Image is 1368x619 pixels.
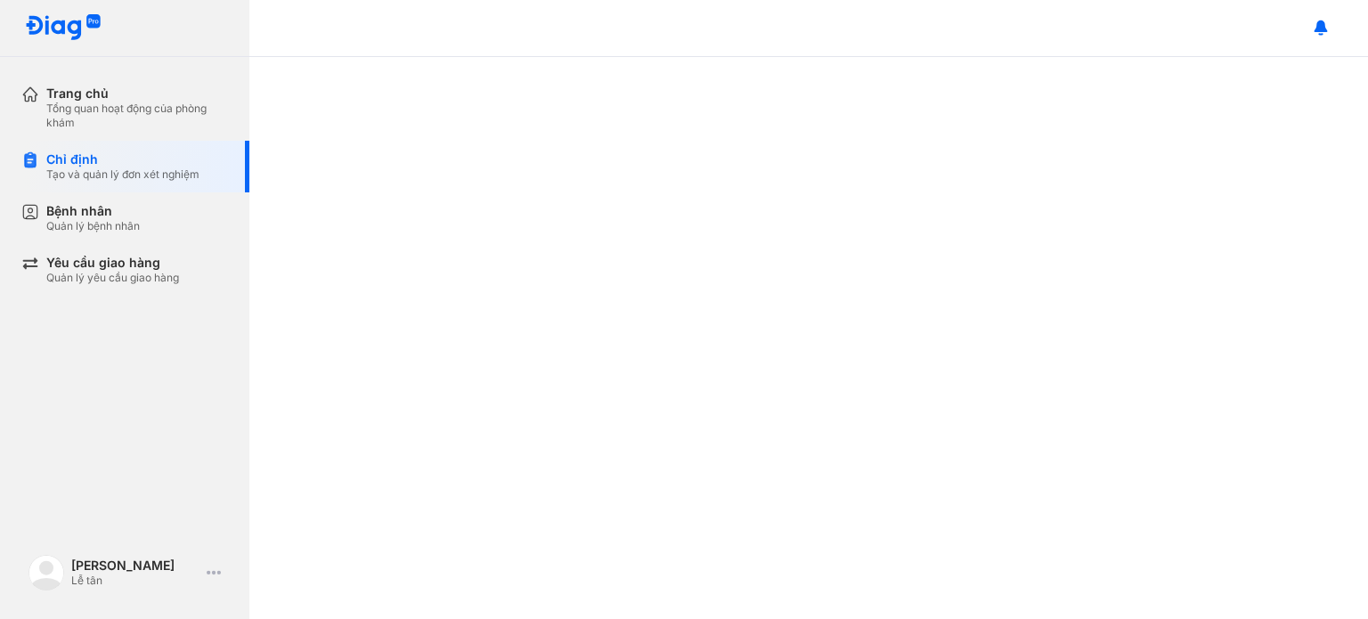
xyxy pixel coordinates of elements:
img: logo [25,14,102,42]
div: Quản lý bệnh nhân [46,219,140,233]
div: Bệnh nhân [46,203,140,219]
div: Tạo và quản lý đơn xét nghiệm [46,167,199,182]
div: Trang chủ [46,86,228,102]
div: Yêu cầu giao hàng [46,255,179,271]
div: Quản lý yêu cầu giao hàng [46,271,179,285]
div: Chỉ định [46,151,199,167]
div: Lễ tân [71,574,199,588]
img: logo [28,555,64,590]
div: [PERSON_NAME] [71,558,199,574]
div: Tổng quan hoạt động của phòng khám [46,102,228,130]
